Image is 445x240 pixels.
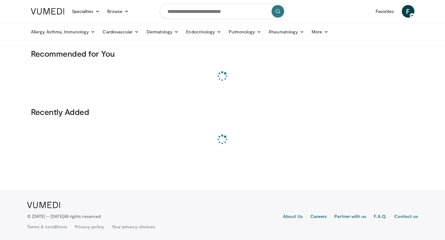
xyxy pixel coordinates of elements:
a: Dermatology [143,26,183,38]
a: F [402,5,414,18]
span: All rights reserved [64,214,101,219]
a: Specialties [68,5,104,18]
a: Browse [103,5,132,18]
a: About Us [283,213,303,221]
h3: Recommended for You [31,49,414,59]
a: Cardiovascular [99,26,143,38]
a: Favorites [372,5,398,18]
a: Contact us [394,213,418,221]
a: Allergy, Asthma, Immunology [27,26,99,38]
a: Rheumatology [265,26,308,38]
input: Search topics, interventions [160,4,286,19]
a: Partner with us [334,213,366,221]
a: Privacy policy [75,224,104,230]
a: Careers [310,213,327,221]
a: Your privacy choices [112,224,155,230]
a: Pulmonology [225,26,265,38]
img: VuMedi Logo [27,202,60,208]
p: © [DATE] – [DATE] [27,213,101,220]
a: F.A.Q. [374,213,386,221]
a: Endocrinology [182,26,225,38]
a: Terms & conditions [27,224,67,230]
a: More [308,26,332,38]
img: VuMedi Logo [31,8,64,14]
h3: Recently Added [31,107,414,117]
